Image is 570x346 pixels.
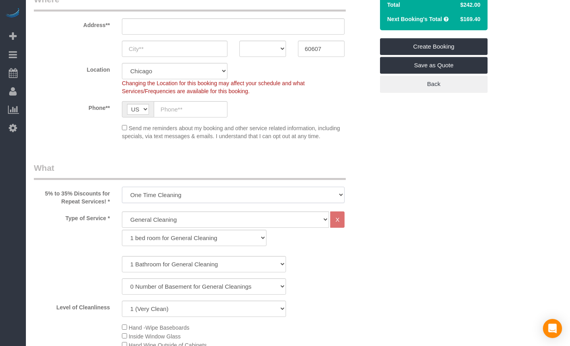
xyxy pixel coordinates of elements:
label: Type of Service * [28,211,116,222]
strong: Next Booking's Total [387,16,442,22]
img: Automaid Logo [5,8,21,19]
span: Hand -Wipe Baseboards [129,324,190,331]
div: Open Intercom Messenger [543,319,562,338]
input: Zip Code** [298,41,345,57]
legend: What [34,162,346,180]
span: $169.40 [460,16,480,22]
label: Level of Cleanliness [28,301,116,311]
label: 5% to 35% Discounts for Repeat Services! * [28,187,116,205]
span: Send me reminders about my booking and other service related information, including specials, via... [122,125,340,139]
a: Create Booking [380,38,488,55]
a: Save as Quote [380,57,488,74]
span: Inside Window Glass [129,333,181,340]
a: Back [380,76,488,92]
span: Changing the Location for this booking may affect your schedule and what Services/Frequencies are... [122,80,305,94]
span: $242.00 [460,2,480,8]
label: Location [28,63,116,74]
strong: Total [387,2,400,8]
